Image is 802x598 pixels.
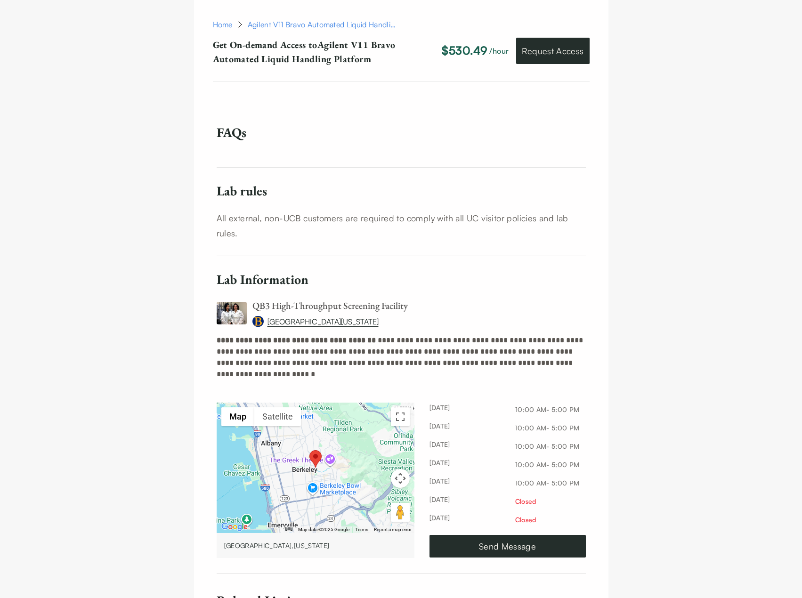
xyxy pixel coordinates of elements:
[213,38,427,66] p: Get On-demand Access to Agilent V11 Bravo Automated Liquid Handling Platform
[429,494,450,508] span: [DATE]
[429,513,450,526] span: [DATE]
[252,299,408,312] a: QB3 High-Throughput Screening Facility
[429,421,450,435] span: [DATE]
[298,527,349,532] span: Map data ©2025 Google
[429,476,450,490] span: [DATE]
[489,45,509,57] p: /hour
[502,497,536,509] span: Closed
[217,210,586,241] p: All external, non-UCB customers are required to comply with all UC visitor policies and lab rules.
[391,407,410,426] button: Toggle fullscreen view
[516,38,589,64] a: Request Access
[221,407,254,426] button: Show street map
[502,442,580,454] span: 10:00 AM - 5:00 PM
[252,316,264,327] img: University of California, Berkeley
[502,479,580,491] span: 10:00 AM - 5:00 PM
[391,469,410,488] button: Map camera controls
[502,405,580,417] span: 10:00 AM - 5:00 PM
[217,183,586,199] h6: Lab rules
[429,403,450,416] span: [DATE]
[442,43,487,59] p: $530.49
[217,302,247,324] img: QB3 High-Throughput Screening Facility
[213,19,233,30] a: Home
[285,527,292,531] button: Keyboard shortcuts
[219,521,250,533] a: Open this area in Google Maps (opens a new window)
[374,527,412,532] a: Report a map error
[254,407,301,426] button: Show satellite imagery
[429,535,586,558] a: Send Message
[224,541,407,550] div: [GEOGRAPHIC_DATA] , [US_STATE]
[502,516,536,527] span: Closed
[429,439,450,453] span: [DATE]
[429,458,450,471] span: [DATE]
[219,521,250,533] img: Google
[355,527,368,532] a: Terms (opens in new tab)
[217,124,586,141] h6: FAQs
[502,424,580,436] span: 10:00 AM - 5:00 PM
[217,271,586,288] h6: Lab Information
[267,316,379,327] a: [GEOGRAPHIC_DATA][US_STATE]
[248,19,398,30] div: Agilent V11 Bravo Automated Liquid Handling Platform
[502,461,580,472] span: 10:00 AM - 5:00 PM
[217,210,586,241] article: Lab rules
[391,503,410,522] button: Drag Pegman onto the map to open Street View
